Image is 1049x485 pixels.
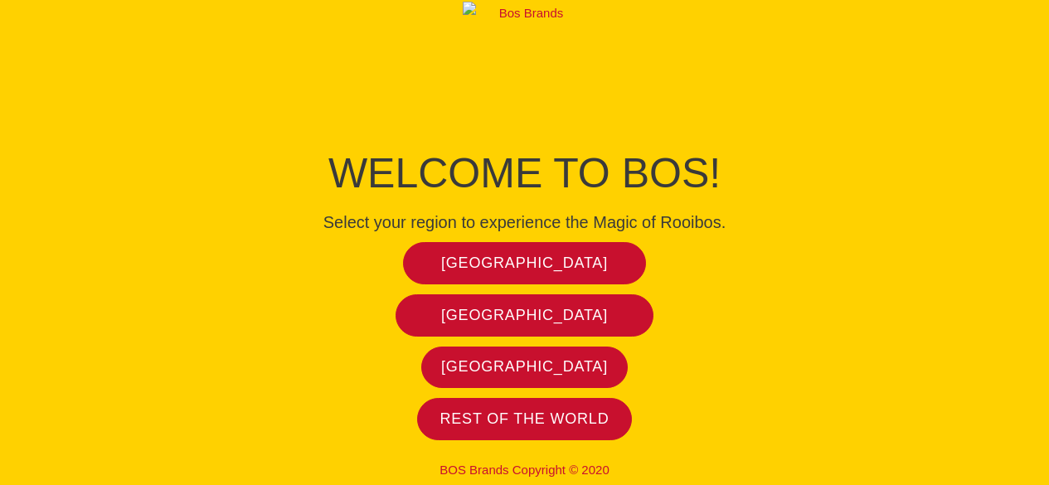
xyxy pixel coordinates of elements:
[396,294,653,337] a: [GEOGRAPHIC_DATA]
[152,212,898,232] h4: Select your region to experience the Magic of Rooibos.
[441,306,608,325] span: [GEOGRAPHIC_DATA]
[441,254,608,273] span: [GEOGRAPHIC_DATA]
[417,398,633,440] a: Rest of the world
[421,347,629,389] a: [GEOGRAPHIC_DATA]
[440,410,609,429] span: Rest of the world
[441,357,608,376] span: [GEOGRAPHIC_DATA]
[403,242,646,284] a: [GEOGRAPHIC_DATA]
[152,144,898,202] h1: Welcome to BOS!
[152,463,898,478] p: BOS Brands Copyright © 2020
[463,2,587,126] img: Bos Brands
